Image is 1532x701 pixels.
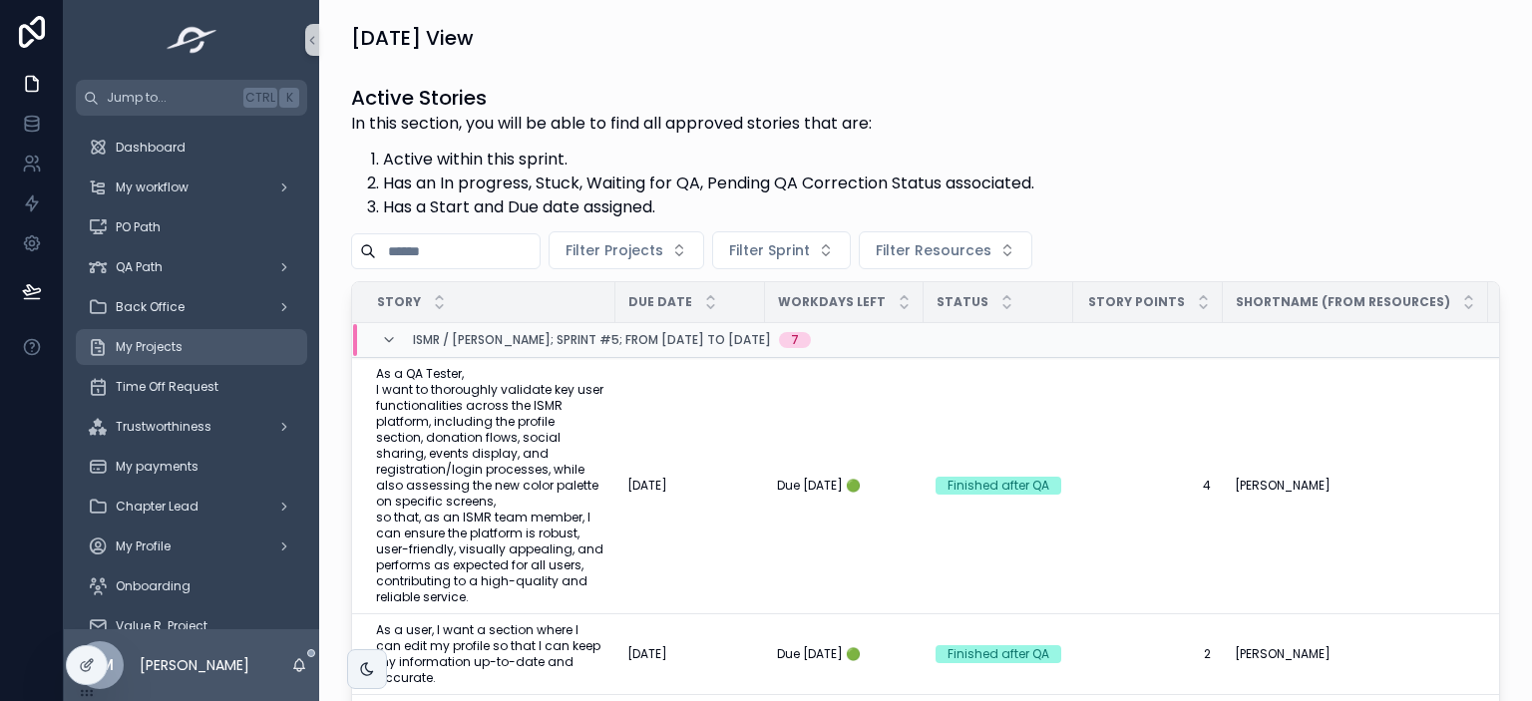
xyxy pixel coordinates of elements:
[351,112,1034,136] p: In this section, you will be able to find all approved stories that are:
[777,478,912,494] a: Due [DATE] 🟢
[76,249,307,285] a: QA Path
[712,231,851,269] button: Select Button
[1088,294,1185,310] span: Story Points
[383,195,1034,219] li: Has a Start and Due date assigned.
[729,240,810,260] span: Filter Sprint
[116,618,207,634] span: Value R. Project
[76,209,307,245] a: PO Path
[936,477,1061,495] a: Finished after QA
[549,231,704,269] button: Select Button
[116,339,183,355] span: My Projects
[76,80,307,116] button: Jump to...CtrlK
[1235,478,1331,494] span: [PERSON_NAME]
[76,608,307,644] a: Value R. Project
[116,299,185,315] span: Back Office
[936,645,1061,663] a: Finished after QA
[76,489,307,525] a: Chapter Lead
[937,294,988,310] span: Status
[76,170,307,205] a: My workflow
[76,329,307,365] a: My Projects
[627,478,753,494] a: [DATE]
[116,259,163,275] span: QA Path
[243,88,277,108] span: Ctrl
[116,140,186,156] span: Dashboard
[116,538,171,554] span: My Profile
[1235,478,1476,494] a: [PERSON_NAME]
[791,332,799,348] div: 7
[76,289,307,325] a: Back Office
[1235,646,1476,662] a: [PERSON_NAME]
[76,369,307,405] a: Time Off Request
[376,366,603,605] a: As a QA Tester, I want to thoroughly validate key user functionalities across the ISMR platform, ...
[351,84,1034,112] h1: Active Stories
[116,578,191,594] span: Onboarding
[116,459,198,475] span: My payments
[627,646,753,662] a: [DATE]
[351,24,474,52] h1: [DATE] View
[628,294,692,310] span: Due Date
[107,90,235,106] span: Jump to...
[876,240,991,260] span: Filter Resources
[161,24,223,56] img: App logo
[116,499,198,515] span: Chapter Lead
[777,646,912,662] a: Due [DATE] 🟢
[281,90,297,106] span: K
[1085,646,1211,662] a: 2
[116,379,218,395] span: Time Off Request
[948,477,1049,495] div: Finished after QA
[116,219,161,235] span: PO Path
[1236,294,1450,310] span: Shortname (from Resources)
[413,332,771,348] span: ISMR / [PERSON_NAME]; Sprint #5; From [DATE] to [DATE]
[627,646,667,662] span: [DATE]
[116,419,211,435] span: Trustworthiness
[1235,646,1331,662] span: [PERSON_NAME]
[76,409,307,445] a: Trustworthiness
[627,478,667,494] span: [DATE]
[777,646,861,662] span: Due [DATE] 🟢
[377,294,421,310] span: Story
[64,116,319,629] div: scrollable content
[76,449,307,485] a: My payments
[777,478,861,494] span: Due [DATE] 🟢
[1085,478,1211,494] a: 4
[76,568,307,604] a: Onboarding
[376,622,603,686] a: As a user, I want a section where I can edit my profile so that I can keep my information up-to-d...
[566,240,663,260] span: Filter Projects
[76,130,307,166] a: Dashboard
[383,172,1034,195] li: Has an In progress, Stuck, Waiting for QA, Pending QA Correction Status associated.
[383,148,1034,172] li: Active within this sprint.
[948,645,1049,663] div: Finished after QA
[76,528,307,564] a: My Profile
[859,231,1032,269] button: Select Button
[116,179,189,195] span: My workflow
[778,294,886,310] span: Workdays Left
[140,655,249,675] p: [PERSON_NAME]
